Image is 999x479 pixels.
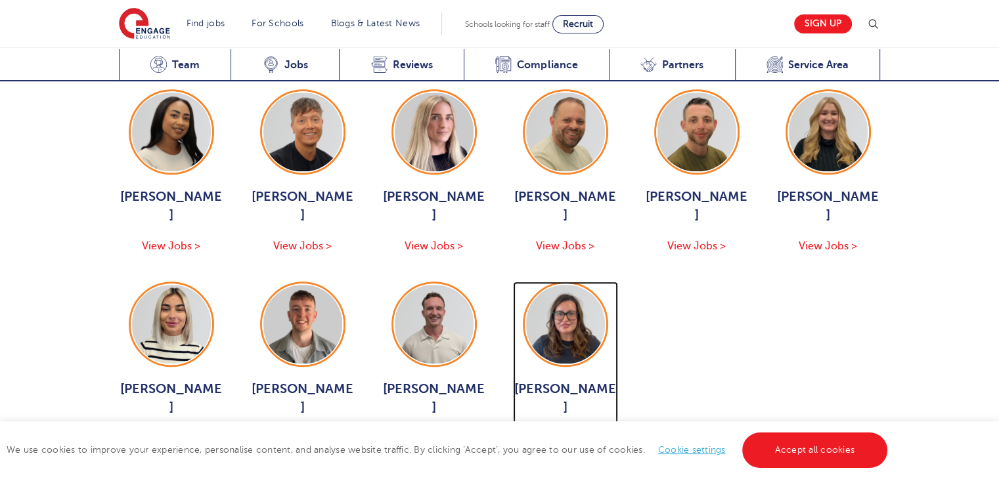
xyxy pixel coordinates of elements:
[172,58,200,72] span: Team
[742,432,888,468] a: Accept all cookies
[132,285,211,364] img: Emma Scott
[662,58,703,72] span: Partners
[789,93,868,171] img: Gemma White
[776,89,881,255] a: [PERSON_NAME] View Jobs >
[395,285,474,364] img: Will Taylor
[393,58,433,72] span: Reviews
[142,240,200,252] span: View Jobs >
[250,188,355,224] span: [PERSON_NAME]
[395,93,474,171] img: Megan Parsons
[263,93,342,171] img: Aaron Blackwell
[513,188,618,224] span: [PERSON_NAME]
[119,281,224,447] a: [PERSON_NAME] View Jobs >
[609,49,735,81] a: Partners
[263,285,342,364] img: Ash Francis
[119,380,224,417] span: [PERSON_NAME]
[776,188,881,224] span: [PERSON_NAME]
[382,188,487,224] span: [PERSON_NAME]
[331,18,420,28] a: Blogs & Latest News
[667,240,726,252] span: View Jobs >
[339,49,464,81] a: Reviews
[799,240,857,252] span: View Jobs >
[250,281,355,447] a: [PERSON_NAME] View Jobs >
[552,15,604,33] a: Recruit
[526,93,605,171] img: Paul Tricker
[119,8,170,41] img: Engage Education
[273,240,332,252] span: View Jobs >
[464,49,609,81] a: Compliance
[132,93,211,171] img: Mia Menson
[513,281,618,447] a: [PERSON_NAME] View Jobs >
[788,58,849,72] span: Service Area
[465,20,550,29] span: Schools looking for staff
[119,188,224,224] span: [PERSON_NAME]
[382,380,487,417] span: [PERSON_NAME]
[187,18,225,28] a: Find jobs
[119,49,231,81] a: Team
[119,89,224,255] a: [PERSON_NAME] View Jobs >
[513,380,618,417] span: [PERSON_NAME]
[735,49,881,81] a: Service Area
[252,18,303,28] a: For Schools
[644,89,749,255] a: [PERSON_NAME] View Jobs >
[794,14,852,33] a: Sign up
[382,89,487,255] a: [PERSON_NAME] View Jobs >
[250,380,355,417] span: [PERSON_NAME]
[231,49,339,81] a: Jobs
[526,285,605,364] img: Amy Morris
[250,89,355,255] a: [PERSON_NAME] View Jobs >
[657,93,736,171] img: Ryan Simmons
[658,445,726,455] a: Cookie settings
[644,188,749,224] span: [PERSON_NAME]
[563,19,593,29] span: Recruit
[517,58,577,72] span: Compliance
[405,240,463,252] span: View Jobs >
[382,281,487,447] a: [PERSON_NAME] View Jobs >
[7,445,891,455] span: We use cookies to improve your experience, personalise content, and analyse website traffic. By c...
[536,240,594,252] span: View Jobs >
[284,58,308,72] span: Jobs
[513,89,618,255] a: [PERSON_NAME] View Jobs >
